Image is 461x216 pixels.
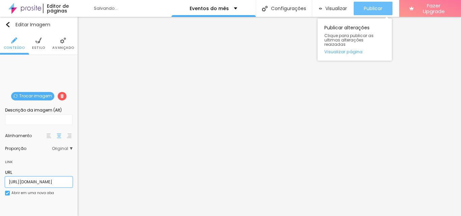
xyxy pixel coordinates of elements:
[35,37,42,43] img: Icone
[5,154,73,166] div: Link
[5,134,46,138] div: Alinhamento
[78,17,461,216] iframe: Editor
[60,37,66,43] img: Icone
[52,147,73,151] span: Original
[324,50,385,54] a: Visualizar página
[5,169,73,176] div: URL
[324,33,385,47] span: Clique para publicar as ultimas alterações reaizadas
[5,22,50,27] div: Editar Imagem
[325,6,347,11] span: Visualizar
[13,94,18,98] img: Icone
[5,158,13,165] div: Link
[318,19,392,61] div: Publicar alterações
[5,147,52,151] div: Proporção
[52,46,74,50] span: Avançado
[11,92,54,100] span: Trocar imagem
[4,46,25,50] span: Conteúdo
[11,191,54,195] div: Abrir em uma nova aba
[262,6,268,11] img: Icone
[60,94,64,98] img: Icone
[11,37,17,43] img: Icone
[57,133,61,138] img: paragraph-center-align.svg
[32,46,45,50] span: Estilo
[67,133,72,138] img: paragraph-right-align.svg
[5,22,10,27] img: Icone
[319,6,322,11] img: view-1.svg
[94,6,171,10] div: Salvando...
[190,6,229,11] p: Eventos do mês
[416,3,451,14] span: Fazer Upgrade
[5,107,73,113] div: Descrição da imagem (Alt)
[312,2,354,15] button: Visualizar
[354,2,392,15] button: Publicar
[47,133,51,138] img: paragraph-left-align.svg
[6,191,9,195] img: Icone
[364,6,382,11] span: Publicar
[43,4,87,13] div: Editor de páginas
